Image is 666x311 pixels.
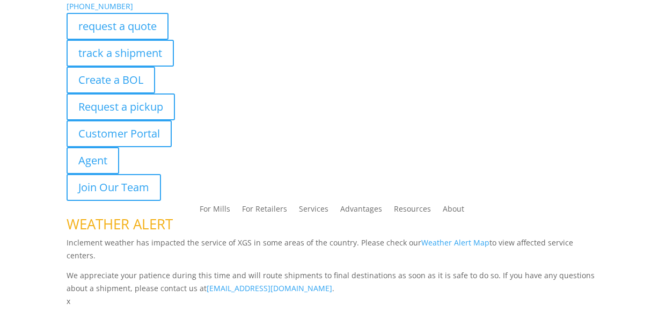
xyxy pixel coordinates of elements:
[67,93,175,120] a: Request a pickup
[67,295,599,308] p: x
[207,283,332,293] a: [EMAIL_ADDRESS][DOMAIN_NAME]
[421,237,489,248] a: Weather Alert Map
[67,174,161,201] a: Join Our Team
[67,147,119,174] a: Agent
[67,236,599,270] p: Inclement weather has impacted the service of XGS in some areas of the country. Please check our ...
[67,1,133,11] a: [PHONE_NUMBER]
[340,205,382,217] a: Advantages
[443,205,464,217] a: About
[242,205,287,217] a: For Retailers
[67,120,172,147] a: Customer Portal
[67,214,173,234] span: WEATHER ALERT
[299,205,328,217] a: Services
[67,13,169,40] a: request a quote
[67,269,599,295] p: We appreciate your patience during this time and will route shipments to final destinations as so...
[67,40,174,67] a: track a shipment
[200,205,230,217] a: For Mills
[67,67,155,93] a: Create a BOL
[394,205,431,217] a: Resources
